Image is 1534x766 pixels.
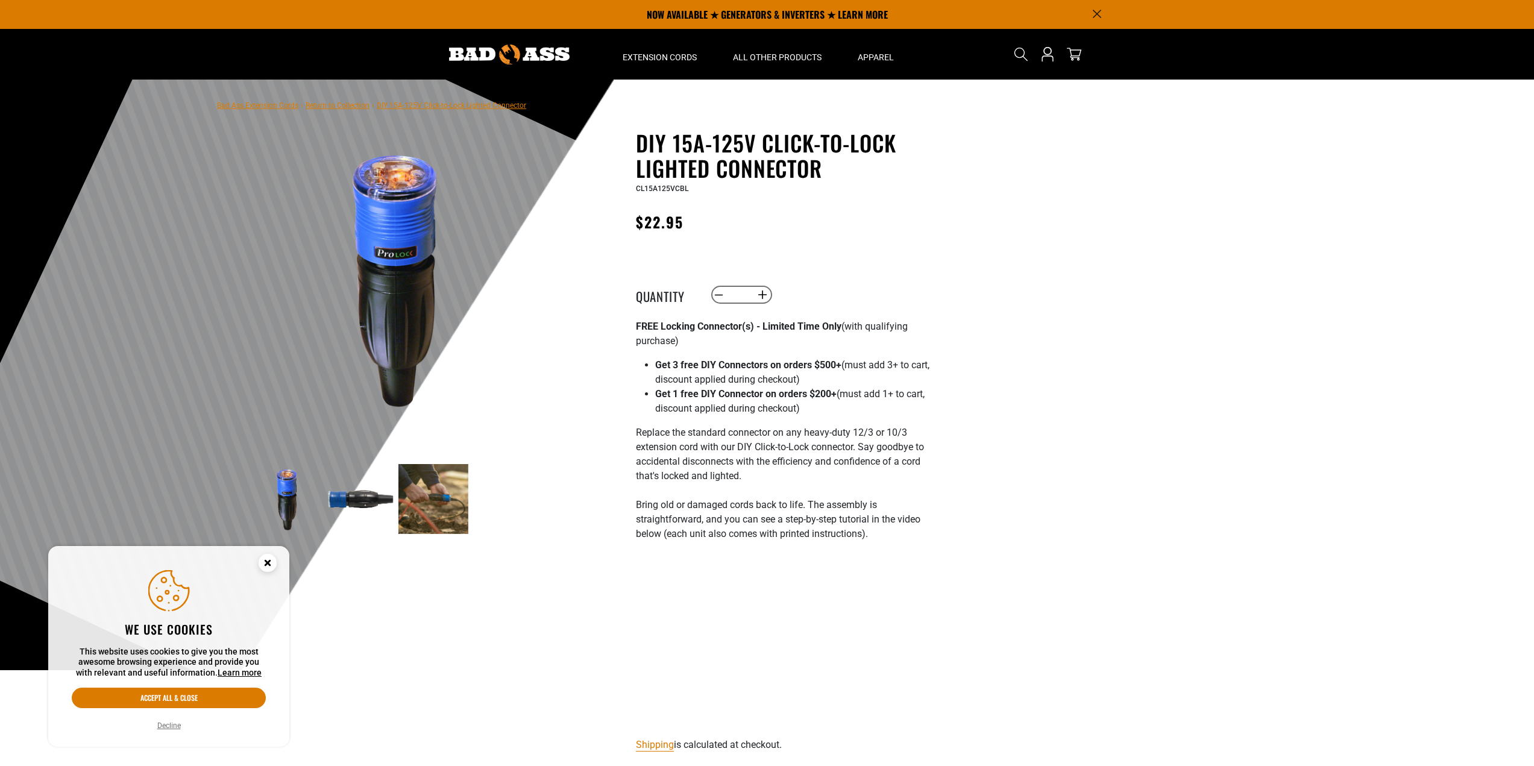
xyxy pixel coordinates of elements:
button: Accept all & close [72,688,266,708]
span: (must add 3+ to cart, discount applied during checkout) [655,359,929,385]
summary: Extension Cords [605,29,715,80]
a: Bad Ass Extension Cords [217,101,298,110]
span: DIY 15A-125V Click-to-Lock Lighted Connector [377,101,526,110]
p: This website uses cookies to give you the most awesome browsing experience and provide you with r... [72,647,266,679]
iframe: Bad Ass DIY Locking Cord - Instructions [636,565,931,732]
a: Return to Collection [306,101,369,110]
span: › [372,101,374,110]
span: $22.95 [636,211,684,233]
h2: We use cookies [72,621,266,637]
summary: Apparel [840,29,912,80]
aside: Cookie Consent [48,546,289,747]
span: (with qualifying purchase) [636,321,908,347]
span: › [301,101,303,110]
span: Extension Cords [623,52,697,63]
label: Quantity [636,287,696,303]
strong: Get 3 free DIY Connectors on orders $500+ [655,359,841,371]
a: Learn more [218,668,262,677]
span: (must add 1+ to cart, discount applied during checkout) [655,388,925,414]
summary: All Other Products [715,29,840,80]
a: Shipping [636,739,674,750]
button: Decline [154,720,184,732]
strong: Get 1 free DIY Connector on orders $200+ [655,388,837,400]
span: CL15A125VCBL [636,184,688,193]
span: Apparel [858,52,894,63]
img: Bad Ass Extension Cords [449,45,570,64]
nav: breadcrumbs [217,98,526,112]
summary: Search [1011,45,1031,64]
span: All Other Products [733,52,822,63]
h1: DIY 15A-125V Click-to-Lock Lighted Connector [636,130,931,181]
strong: FREE Locking Connector(s) - Limited Time Only [636,321,841,332]
div: is calculated at checkout. [636,736,931,753]
p: Replace the standard connector on any heavy-duty 12/3 or 10/3 extension cord with our DIY Click-t... [636,425,931,556]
